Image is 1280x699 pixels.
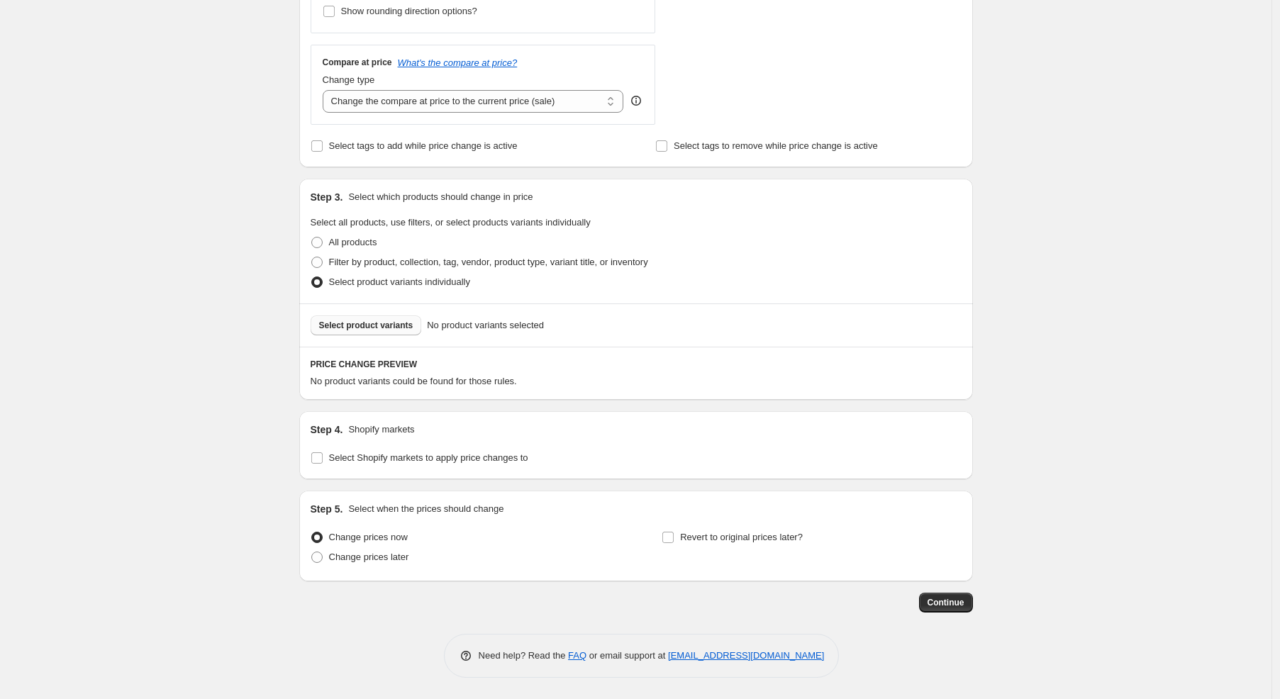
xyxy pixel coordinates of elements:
h2: Step 5. [311,502,343,516]
a: [EMAIL_ADDRESS][DOMAIN_NAME] [668,650,824,661]
button: Select product variants [311,315,422,335]
span: Select product variants [319,320,413,331]
a: FAQ [568,650,586,661]
span: Select tags to add while price change is active [329,140,518,151]
span: All products [329,237,377,247]
h2: Step 3. [311,190,343,204]
span: Filter by product, collection, tag, vendor, product type, variant title, or inventory [329,257,648,267]
span: Revert to original prices later? [680,532,803,542]
button: What's the compare at price? [398,57,518,68]
p: Select which products should change in price [348,190,533,204]
h3: Compare at price [323,57,392,68]
div: help [629,94,643,108]
span: Change prices now [329,532,408,542]
span: No product variants could be found for those rules. [311,376,517,386]
span: Select tags to remove while price change is active [674,140,878,151]
span: Change prices later [329,552,409,562]
span: Select all products, use filters, or select products variants individually [311,217,591,228]
span: Need help? Read the [479,650,569,661]
p: Select when the prices should change [348,502,503,516]
span: Change type [323,74,375,85]
h2: Step 4. [311,423,343,437]
span: Continue [928,597,964,608]
span: Select product variants individually [329,276,470,287]
p: Shopify markets [348,423,414,437]
h6: PRICE CHANGE PREVIEW [311,359,962,370]
span: Select Shopify markets to apply price changes to [329,452,528,463]
span: or email support at [586,650,668,661]
span: Show rounding direction options? [341,6,477,16]
span: No product variants selected [427,318,544,332]
button: Continue [919,593,973,613]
